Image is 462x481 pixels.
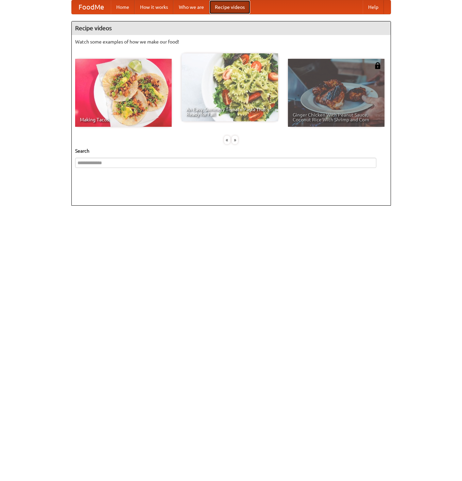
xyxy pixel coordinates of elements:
a: An Easy, Summery Tomato Pasta That's Ready for Fall [182,53,278,121]
div: » [232,136,238,144]
a: Recipe videos [209,0,250,14]
a: FoodMe [72,0,111,14]
h4: Recipe videos [72,21,391,35]
a: Who we are [173,0,209,14]
a: Help [363,0,384,14]
span: An Easy, Summery Tomato Pasta That's Ready for Fall [186,107,273,117]
p: Watch some examples of how we make our food! [75,38,387,45]
div: « [224,136,230,144]
img: 483408.png [374,62,381,69]
a: How it works [135,0,173,14]
h5: Search [75,148,387,154]
a: Making Tacos [75,59,172,127]
a: Home [111,0,135,14]
span: Making Tacos [80,117,167,122]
